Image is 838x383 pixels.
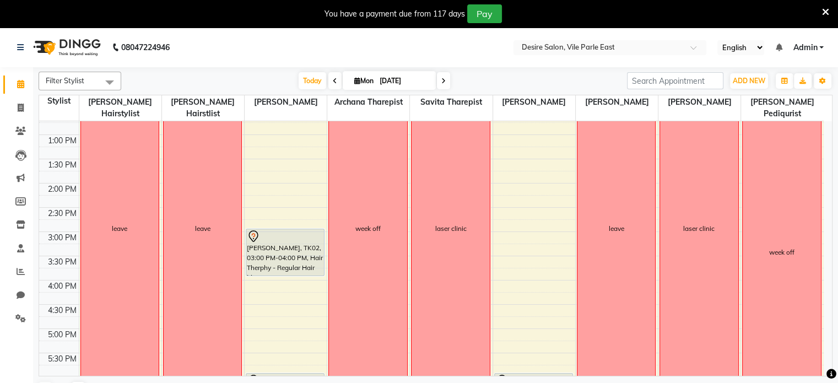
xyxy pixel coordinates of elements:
div: 1:00 PM [46,135,79,147]
div: week off [769,247,794,257]
span: [PERSON_NAME] Hairstylist [79,95,161,121]
div: leave [609,224,624,234]
span: Today [299,72,326,89]
div: laser clinic [435,224,467,234]
span: Admin [793,42,817,53]
span: Archana Tharepist [327,95,409,109]
input: Search Appointment [627,72,723,89]
div: 2:30 PM [46,208,79,219]
b: 08047224946 [121,32,170,63]
span: Filter Stylist [46,76,84,85]
button: Pay [467,4,502,23]
div: laser clinic [683,224,715,234]
div: 5:00 PM [46,329,79,341]
span: [PERSON_NAME] Hairstlist [162,95,244,121]
span: [PERSON_NAME] [245,95,327,109]
div: leave [112,224,127,234]
img: logo [28,32,104,63]
span: Mon [352,77,376,85]
div: Stylist [39,95,79,107]
div: 5:30 PM [46,353,79,365]
button: ADD NEW [730,73,768,89]
div: week off [355,224,381,234]
span: ADD NEW [733,77,765,85]
div: 1:30 PM [46,159,79,171]
div: 3:30 PM [46,256,79,268]
span: [PERSON_NAME] [493,95,575,109]
span: [PERSON_NAME] Pediqurist [741,95,824,121]
div: [PERSON_NAME], TK02, 03:00 PM-04:00 PM, Hair Therphy - Regular Hair Massage [246,229,325,276]
div: 4:00 PM [46,280,79,292]
span: savita Tharepist [410,95,492,109]
input: 2025-09-01 [376,73,431,89]
div: 3:00 PM [46,232,79,244]
div: 4:30 PM [46,305,79,316]
span: [PERSON_NAME] [576,95,658,109]
div: leave [194,224,210,234]
div: You have a payment due from 117 days [325,8,465,20]
div: 2:00 PM [46,184,79,195]
span: [PERSON_NAME] [658,95,740,109]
